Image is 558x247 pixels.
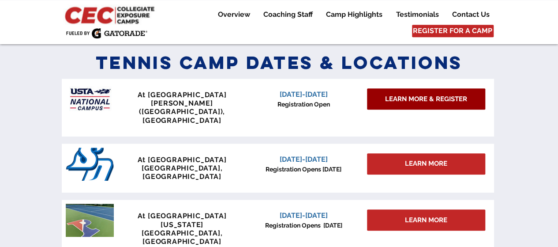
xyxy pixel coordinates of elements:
[211,9,256,20] a: Overview
[63,4,158,25] img: CEC Logo Primary_edited.jpg
[367,209,485,231] a: LEARN MORE
[265,222,342,229] span: Registration Opens [DATE]
[385,95,467,104] span: LEARN MORE & REGISTER
[96,51,463,74] span: Tennis Camp Dates & Locations
[446,9,496,20] a: Contact Us
[367,153,485,175] div: LEARN MORE
[405,216,447,225] span: LEARN MORE
[66,148,114,181] img: San_Diego_Toreros_logo.png
[266,166,341,173] span: Registration Opens [DATE]
[319,9,389,20] a: Camp Highlights
[277,101,330,108] span: Registration Open
[142,164,222,181] span: [GEOGRAPHIC_DATA], [GEOGRAPHIC_DATA]
[413,26,492,36] span: REGISTER FOR A CAMP
[257,9,319,20] a: Coaching Staff
[66,28,147,38] img: Fueled by Gatorade.png
[138,156,227,164] span: At [GEOGRAPHIC_DATA]
[412,25,494,37] a: REGISTER FOR A CAMP
[259,9,317,20] p: Coaching Staff
[142,229,222,246] span: [GEOGRAPHIC_DATA], [GEOGRAPHIC_DATA]
[138,212,227,228] span: At [GEOGRAPHIC_DATA][US_STATE]
[280,90,328,99] span: [DATE]-[DATE]
[66,204,114,237] img: penn tennis courts with logo.jpeg
[139,99,225,124] span: [PERSON_NAME] ([GEOGRAPHIC_DATA]), [GEOGRAPHIC_DATA]
[213,9,255,20] p: Overview
[280,155,328,163] span: [DATE]-[DATE]
[392,9,443,20] p: Testimonials
[280,211,328,220] span: [DATE]-[DATE]
[448,9,494,20] p: Contact Us
[405,159,447,168] span: LEARN MORE
[138,91,227,99] span: At [GEOGRAPHIC_DATA]
[389,9,445,20] a: Testimonials
[322,9,387,20] p: Camp Highlights
[367,88,485,110] a: LEARN MORE & REGISTER
[66,83,114,116] img: USTA Campus image_edited.jpg
[204,9,496,20] nav: Site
